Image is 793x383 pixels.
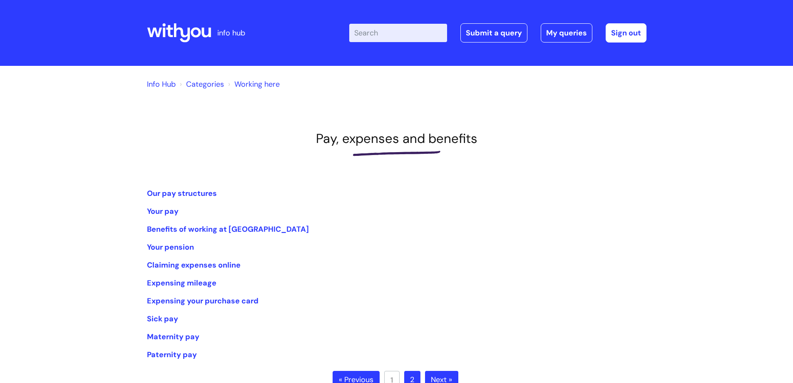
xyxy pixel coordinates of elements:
a: Paternity pay [147,350,197,360]
div: | - [349,23,646,43]
a: Expensing mileage [147,278,216,288]
a: Submit a query [460,23,527,43]
a: Working here [234,79,280,89]
a: Your pension [147,242,194,252]
a: Expensing your purchase card [147,296,259,306]
li: Working here [226,78,280,91]
a: Categories [186,79,224,89]
li: Solution home [178,78,224,91]
p: info hub [217,26,245,40]
a: Info Hub [147,79,176,89]
a: Your pay [147,206,179,216]
a: Sick pay [147,314,178,324]
a: Benefits of working at [GEOGRAPHIC_DATA] [147,224,309,234]
a: Maternity pay [147,332,199,342]
a: Sign out [606,23,646,43]
h1: Pay, expenses and benefits [147,131,646,146]
input: Search [349,24,447,42]
a: Claiming expenses online [147,260,241,270]
a: My queries [541,23,592,43]
a: Our pay structures [147,188,217,198]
